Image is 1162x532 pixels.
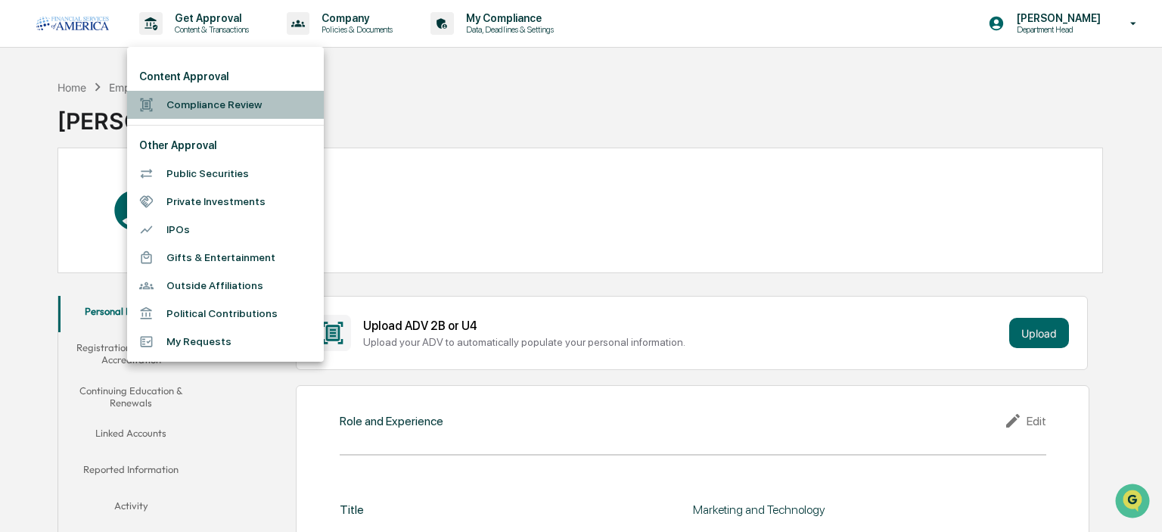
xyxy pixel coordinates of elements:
[51,131,191,143] div: We're available if you need us!
[127,188,324,216] li: Private Investments
[127,272,324,300] li: Outside Affiliations
[15,192,27,204] div: 🖐️
[1114,482,1154,523] iframe: Open customer support
[15,221,27,233] div: 🔎
[127,63,324,91] li: Content Approval
[30,219,95,235] span: Data Lookup
[127,328,324,356] li: My Requests
[51,116,248,131] div: Start new chat
[9,213,101,241] a: 🔎Data Lookup
[127,132,324,160] li: Other Approval
[127,244,324,272] li: Gifts & Entertainment
[151,257,183,268] span: Pylon
[125,191,188,206] span: Attestations
[110,192,122,204] div: 🗄️
[15,116,42,143] img: 1746055101610-c473b297-6a78-478c-a979-82029cc54cd1
[104,185,194,212] a: 🗄️Attestations
[127,160,324,188] li: Public Securities
[30,191,98,206] span: Preclearance
[127,300,324,328] li: Political Contributions
[127,216,324,244] li: IPOs
[257,120,275,138] button: Start new chat
[15,32,275,56] p: How can we help?
[127,91,324,119] li: Compliance Review
[107,256,183,268] a: Powered byPylon
[9,185,104,212] a: 🖐️Preclearance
